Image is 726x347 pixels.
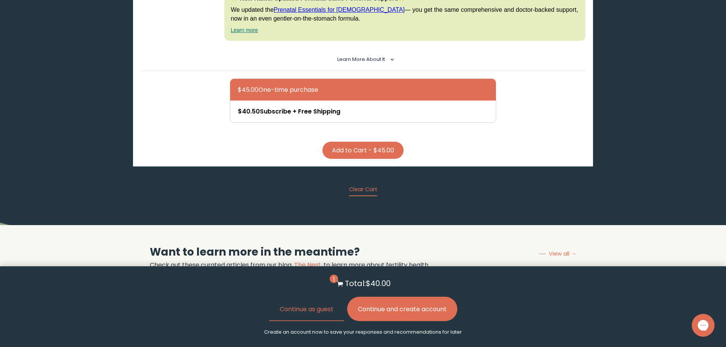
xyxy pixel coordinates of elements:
h2: Want to learn more in the meantime? [150,244,430,260]
p: Total: $40.00 [345,278,391,289]
button: Add to Cart - $45.00 [322,142,404,159]
i: < [387,58,394,61]
button: Continue as guest [269,297,344,321]
a: Prenatal Essentials for [DEMOGRAPHIC_DATA] [274,6,405,13]
summary: Learn More About it < [337,56,389,63]
button: Continue and create account [347,297,457,321]
p: Create an account now to save your responses and recommendations for later [264,329,462,336]
p: We updated the — you get the same comprehensive and doctor-backed support, now in an even gentler... [231,6,579,23]
a: The Nest [294,261,321,269]
a: View all → [539,250,577,258]
span: 1 [330,275,338,283]
p: Check out these curated articles from our blog, , to learn more about fertility health. [150,260,430,270]
span: Learn More About it [337,56,385,62]
a: Learn more [231,27,258,33]
iframe: Gorgias live chat messenger [688,311,718,339]
button: Clear Cart [349,185,377,196]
